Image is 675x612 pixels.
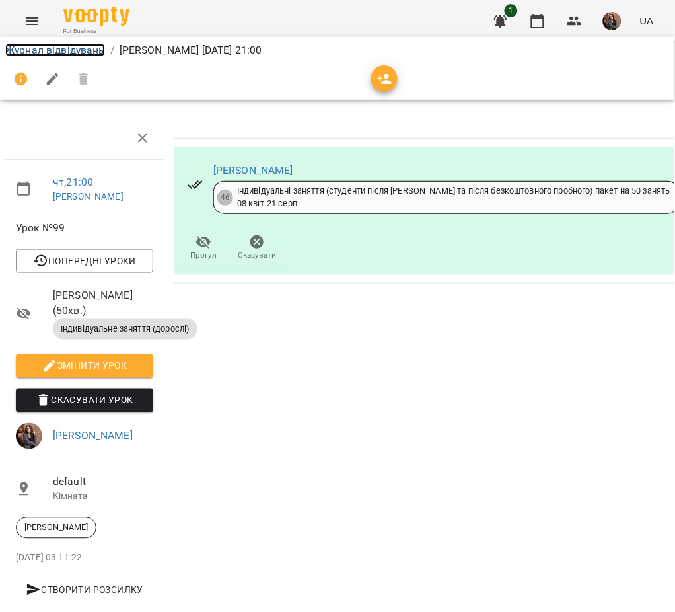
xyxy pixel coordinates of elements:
[603,12,622,30] img: 6c17d95c07e6703404428ddbc75e5e60.jpg
[231,230,284,267] button: Скасувати
[53,475,153,490] span: default
[237,185,670,210] div: Індивідуальні заняття (студенти після [PERSON_NAME] та після безкоштовного пробного) пакет на 50 ...
[16,5,48,37] button: Menu
[53,287,153,319] span: [PERSON_NAME] ( 50 хв. )
[505,4,518,17] span: 1
[238,250,276,261] span: Скасувати
[177,230,231,267] button: Прогул
[53,176,93,188] a: чт , 21:00
[16,354,153,378] button: Змінити урок
[53,191,124,202] a: [PERSON_NAME]
[16,578,153,602] button: Створити розсилку
[5,44,105,56] a: Журнал відвідувань
[217,190,233,206] div: 46
[16,552,153,565] p: [DATE] 03:11:22
[53,430,133,442] a: [PERSON_NAME]
[26,358,143,374] span: Змінити урок
[63,27,129,36] span: For Business
[63,7,129,26] img: Voopty Logo
[26,253,143,269] span: Попередні уроки
[640,14,654,28] span: UA
[16,423,42,449] img: 6c17d95c07e6703404428ddbc75e5e60.jpg
[213,164,293,176] a: [PERSON_NAME]
[21,582,148,598] span: Створити розсилку
[53,323,197,335] span: Індивідуальне заняття (дорослі)
[635,9,659,33] button: UA
[26,393,143,408] span: Скасувати Урок
[16,389,153,412] button: Скасувати Урок
[120,42,262,58] p: [PERSON_NAME] [DATE] 21:00
[16,249,153,273] button: Попередні уроки
[53,490,153,504] p: Кімната
[16,517,96,539] div: [PERSON_NAME]
[110,42,114,58] li: /
[16,220,153,236] span: Урок №99
[17,522,96,534] span: [PERSON_NAME]
[190,250,217,261] span: Прогул
[5,42,670,58] nav: breadcrumb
